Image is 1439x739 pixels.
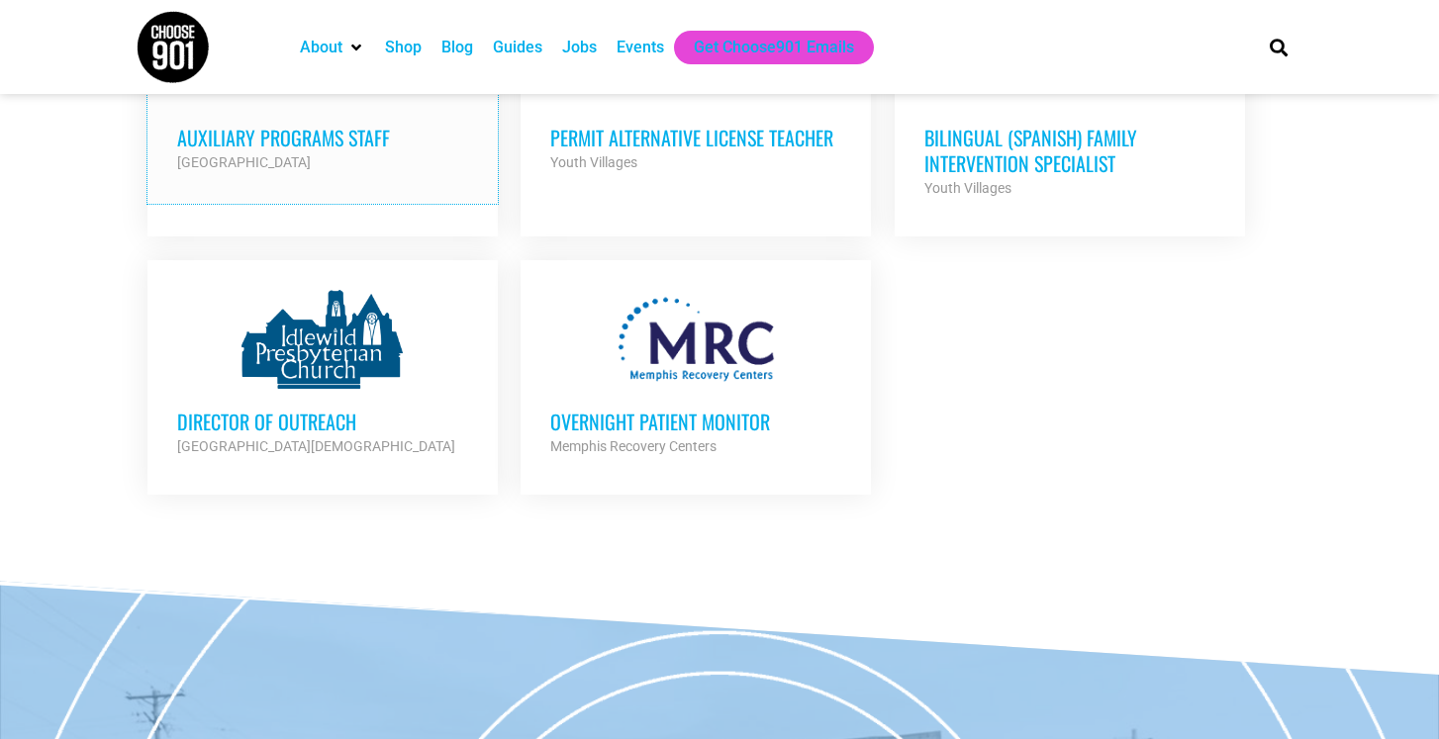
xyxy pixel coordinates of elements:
a: Director of Outreach [GEOGRAPHIC_DATA][DEMOGRAPHIC_DATA] [147,260,498,488]
a: About [300,36,342,59]
h3: Permit Alternative License Teacher [550,125,841,150]
div: About [290,31,375,64]
strong: Memphis Recovery Centers [550,438,717,454]
a: Events [617,36,664,59]
h3: Director of Outreach [177,409,468,434]
h3: Bilingual (Spanish) Family Intervention Specialist [924,125,1215,176]
strong: Youth Villages [924,180,1011,196]
a: Blog [441,36,473,59]
a: Guides [493,36,542,59]
strong: Youth Villages [550,154,637,170]
a: Jobs [562,36,597,59]
strong: [GEOGRAPHIC_DATA] [177,154,311,170]
strong: [GEOGRAPHIC_DATA][DEMOGRAPHIC_DATA] [177,438,455,454]
a: Overnight Patient Monitor Memphis Recovery Centers [521,260,871,488]
div: Search [1263,31,1295,63]
a: Get Choose901 Emails [694,36,854,59]
a: Shop [385,36,422,59]
h3: Auxiliary Programs Staff [177,125,468,150]
nav: Main nav [290,31,1236,64]
h3: Overnight Patient Monitor [550,409,841,434]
